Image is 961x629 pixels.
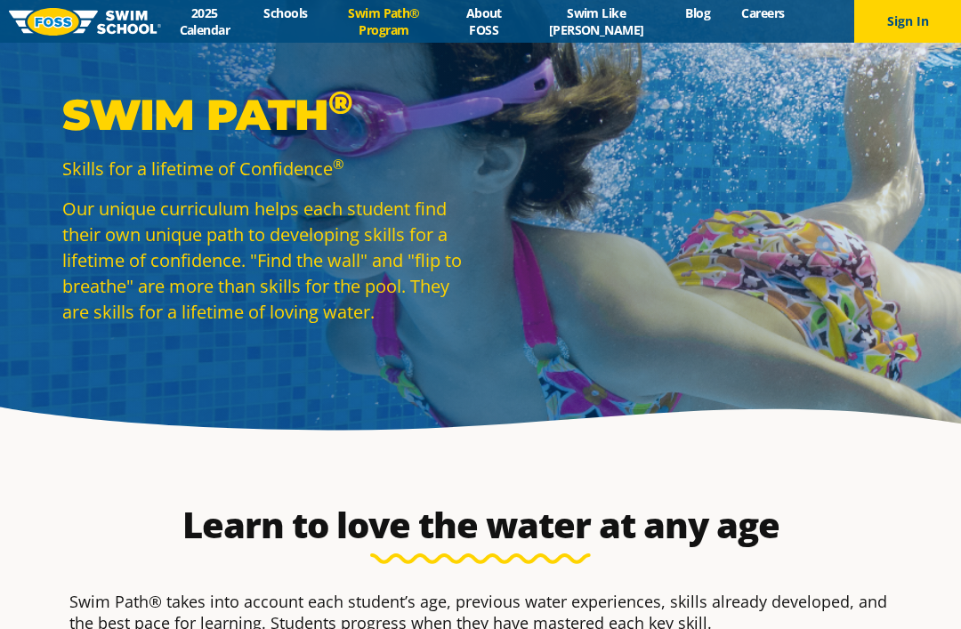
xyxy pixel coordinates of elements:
a: Careers [726,4,800,21]
a: 2025 Calendar [161,4,248,38]
a: About FOSS [445,4,522,38]
p: Swim Path [62,88,472,141]
sup: ® [328,83,352,122]
h2: Learn to love the water at any age [61,504,900,546]
img: FOSS Swim School Logo [9,8,161,36]
a: Swim Path® Program [323,4,445,38]
a: Swim Like [PERSON_NAME] [522,4,670,38]
a: Schools [248,4,323,21]
a: Blog [670,4,726,21]
p: Our unique curriculum helps each student find their own unique path to developing skills for a li... [62,196,472,325]
sup: ® [333,155,343,173]
p: Skills for a lifetime of Confidence [62,156,472,181]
